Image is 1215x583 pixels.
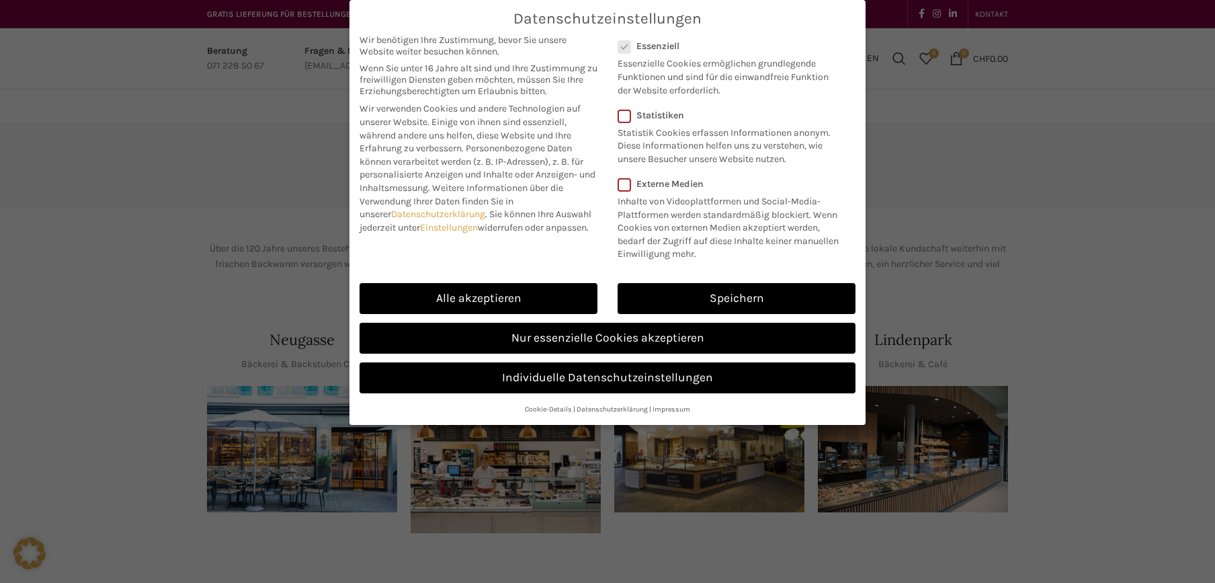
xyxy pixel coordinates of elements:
a: Datenschutzerklärung [391,208,485,220]
a: Alle akzeptieren [360,283,597,314]
p: Inhalte von Videoplattformen und Social-Media-Plattformen werden standardmäßig blockiert. Wenn Co... [618,190,847,261]
p: Statistik Cookies erfassen Informationen anonym. Diese Informationen helfen uns zu verstehen, wie... [618,121,838,166]
a: Datenschutzerklärung [577,405,648,414]
span: Weitere Informationen über die Verwendung Ihrer Daten finden Sie in unserer . [360,182,563,220]
span: Datenschutzeinstellungen [513,10,702,28]
label: Statistiken [618,110,838,121]
a: Cookie-Details [525,405,572,414]
label: Essenziell [618,40,838,52]
span: Sie können Ihre Auswahl jederzeit unter widerrufen oder anpassen. [360,208,591,233]
span: Wir verwenden Cookies und andere Technologien auf unserer Website. Einige von ihnen sind essenzie... [360,103,581,154]
a: Impressum [653,405,690,414]
a: Speichern [618,283,855,314]
label: Externe Medien [618,178,847,190]
span: Personenbezogene Daten können verarbeitet werden (z. B. IP-Adressen), z. B. für personalisierte A... [360,143,595,194]
a: Einstellungen [420,222,478,233]
span: Wir benötigen Ihre Zustimmung, bevor Sie unsere Website weiter besuchen können. [360,34,597,57]
span: Wenn Sie unter 16 Jahre alt sind und Ihre Zustimmung zu freiwilligen Diensten geben möchten, müss... [360,63,597,97]
p: Essenzielle Cookies ermöglichen grundlegende Funktionen und sind für die einwandfreie Funktion de... [618,52,838,97]
a: Individuelle Datenschutzeinstellungen [360,362,855,393]
a: Nur essenzielle Cookies akzeptieren [360,323,855,354]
